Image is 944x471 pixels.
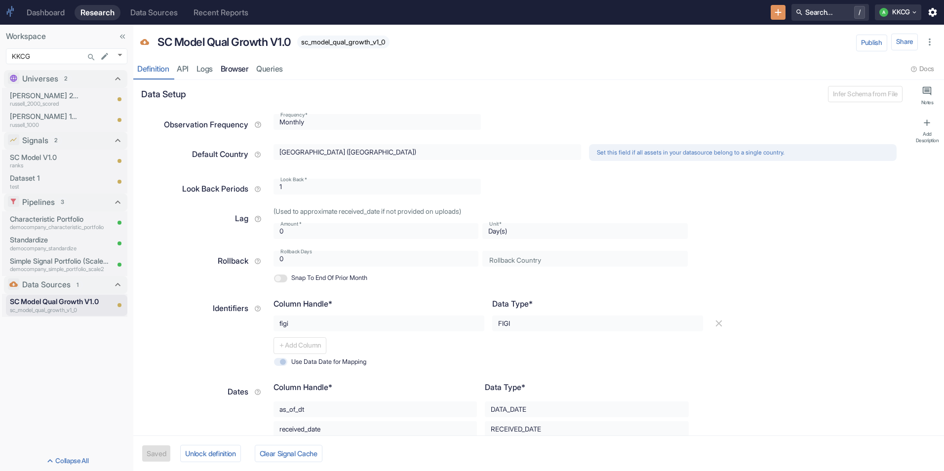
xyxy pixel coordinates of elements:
[4,194,127,211] div: Pipelines3
[164,119,248,131] p: Observation Frequency
[6,31,127,42] p: Workspace
[10,121,81,129] p: russell_1000
[280,220,301,228] label: Amount
[597,148,889,157] p: Set this field if all assets in your datasource belong to a single country.
[22,196,55,208] p: Pipelines
[274,114,481,130] div: Monthly
[21,5,71,20] a: Dashboard
[213,303,248,314] p: Identifiers
[80,8,115,17] div: Research
[856,35,887,51] button: Publish
[84,50,98,64] button: Search...
[173,59,193,79] a: API
[10,90,81,101] p: [PERSON_NAME] 2000 Scored
[130,8,178,17] div: Data Sources
[10,296,109,307] p: SC Model Qual Growth V1.0
[255,445,322,462] button: Clear Signal Cache
[235,213,248,225] p: Lag
[492,315,703,331] div: FIGI
[10,161,81,170] p: ranks
[492,298,703,310] p: Data Type*
[482,223,687,239] div: Day(s)
[791,4,869,21] button: Search.../
[133,59,944,79] div: resource tabs
[10,235,109,252] a: Standardizedemocompany_standardize
[914,131,940,143] div: Add Description
[4,132,127,150] div: Signals2
[10,111,81,129] a: [PERSON_NAME] 1000russell_1000
[22,135,48,147] p: Signals
[10,214,109,225] p: Characteristic Portfolio
[10,306,109,314] p: sc_model_qual_growth_v1_0
[157,34,291,50] p: SC Model Qual Growth V1.0
[891,34,918,50] button: Share
[274,208,897,215] p: (Used to approximate received_date if not provided on uploads)
[10,296,109,314] a: SC Model Qual Growth V1.0sc_model_qual_growth_v1_0
[141,87,186,101] p: Data Setup
[907,61,938,77] button: Docs
[22,279,71,291] p: Data Sources
[61,75,71,83] span: 2
[879,8,888,17] div: A
[124,5,184,20] a: Data Sources
[116,30,129,43] button: Collapse Sidebar
[10,100,81,108] p: russell_2000_scored
[140,38,149,48] span: Data Source
[10,152,81,163] p: SC Model V1.0
[193,59,217,79] a: Logs
[912,82,942,110] button: Notes
[771,5,786,20] button: New Resource
[252,59,287,79] a: Queries
[274,298,484,310] p: Column Handle*
[57,198,68,206] span: 3
[485,382,689,393] p: Data Type*
[51,136,61,145] span: 2
[10,244,109,253] p: democompany_standardize
[489,220,502,228] label: Unit
[10,183,81,191] p: test
[2,453,131,469] button: Collapse All
[4,70,127,88] div: Universes2
[10,235,109,245] p: Standardize
[4,276,127,294] div: Data Sources1
[27,8,65,17] div: Dashboard
[10,223,109,232] p: democompany_characteristic_portfolio
[22,73,58,85] p: Universes
[10,265,109,274] p: democompany_simple_portfolio_scale2
[10,173,81,191] a: Dataset 1test
[10,111,81,122] p: [PERSON_NAME] 1000
[6,48,127,64] div: KKCG
[180,445,240,462] button: Unlock definition
[280,111,308,118] label: Frequency
[217,59,253,79] a: Browser
[182,183,248,195] p: Look Back Periods
[10,214,109,232] a: Characteristic Portfoliodemocompany_characteristic_portfolio
[155,31,294,53] div: SC Model Qual Growth V1.0
[10,90,81,108] a: [PERSON_NAME] 2000 Scoredrussell_2000_scored
[10,152,81,170] a: SC Model V1.0ranks
[188,5,254,20] a: Recent Reports
[218,255,248,267] p: Rollback
[276,148,559,157] input: Default Country
[75,5,120,20] a: Research
[194,8,248,17] div: Recent Reports
[192,149,248,160] p: Default Country
[73,281,82,289] span: 1
[297,38,390,46] span: sc_model_qual_growth_v1_0
[280,176,307,183] label: Look Back
[10,256,109,274] a: Simple Signal Portfolio (Scale = 2)democompany_simple_portfolio_scale2
[98,49,112,63] button: edit
[10,256,109,267] p: Simple Signal Portfolio (Scale = 2)
[291,357,366,367] span: Use Data Date for Mapping
[10,173,81,184] p: Dataset 1
[228,386,248,398] p: Dates
[274,382,477,393] p: Column Handle*
[137,64,169,74] div: Definition
[875,4,921,20] button: AKKCG
[291,274,367,283] span: Snap To End Of Prior Month
[280,248,312,255] label: Rollback Days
